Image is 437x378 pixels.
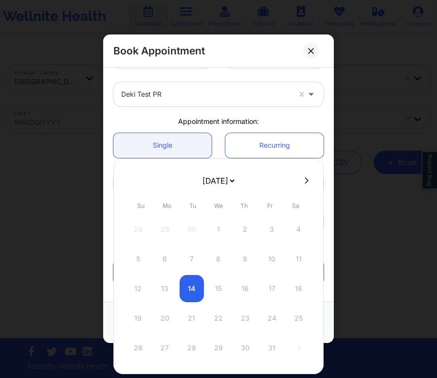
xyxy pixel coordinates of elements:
[240,202,248,209] abbr: Thursday
[137,202,145,209] abbr: Sunday
[267,202,273,209] abbr: Friday
[214,202,223,209] abbr: Wednesday
[163,202,171,209] abbr: Monday
[113,44,205,57] h2: Book Appointment
[107,244,330,254] div: Patient information:
[225,133,324,158] a: Recurring
[292,202,299,209] abbr: Saturday
[121,82,290,106] div: Deki Test PR
[113,133,212,158] a: Single
[189,202,196,209] abbr: Tuesday
[107,117,330,126] div: Appointment information:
